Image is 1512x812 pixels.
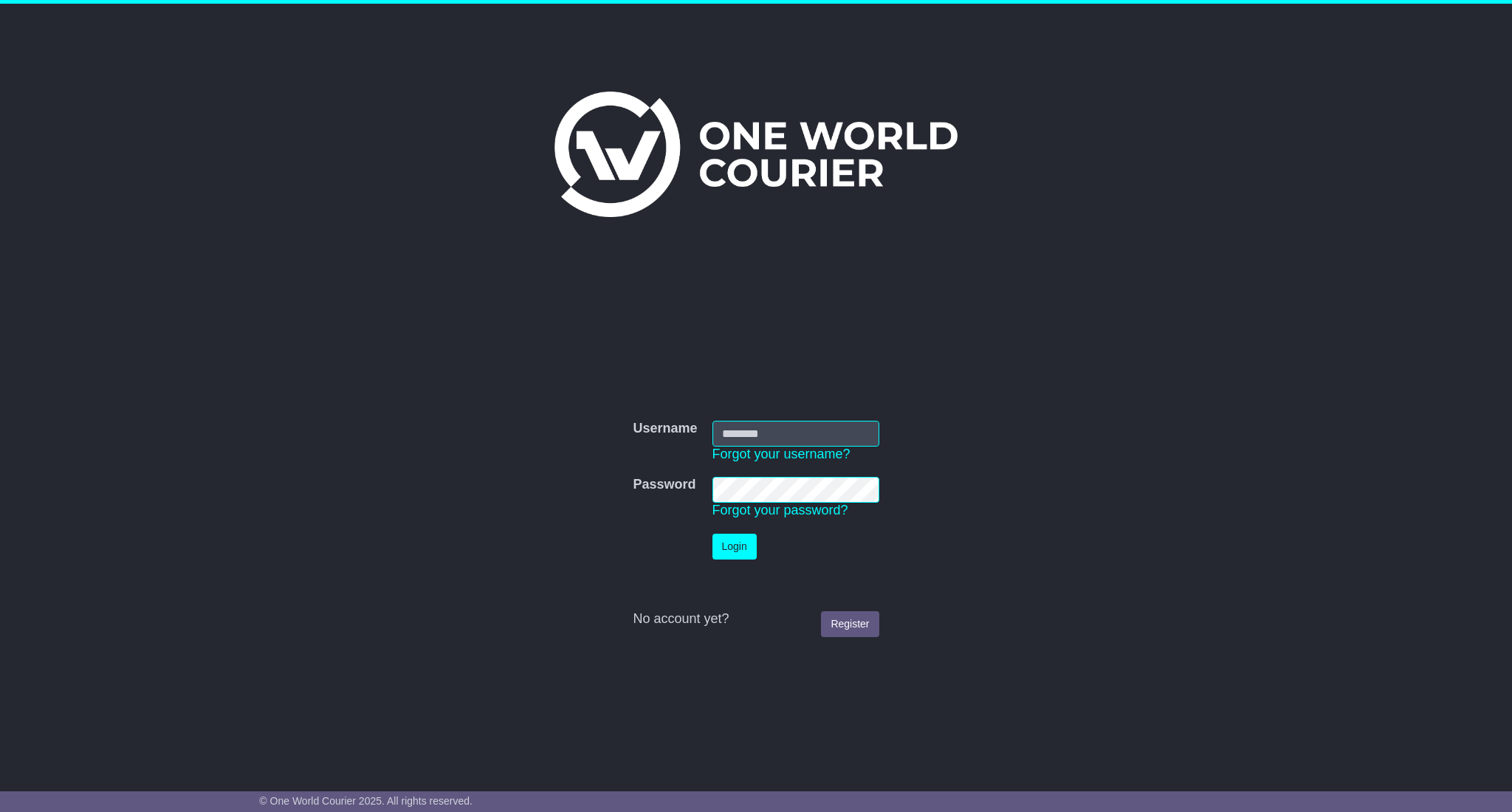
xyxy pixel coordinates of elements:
div: No account yet? [633,611,879,627]
a: Register [821,611,879,637]
img: One World [554,92,958,217]
label: Password [633,477,695,493]
label: Username [633,421,697,437]
button: Login [712,534,757,560]
span: © One World Courier 2025. All rights reserved. [259,795,472,807]
a: Forgot your username? [712,447,850,461]
a: Forgot your password? [712,503,848,517]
